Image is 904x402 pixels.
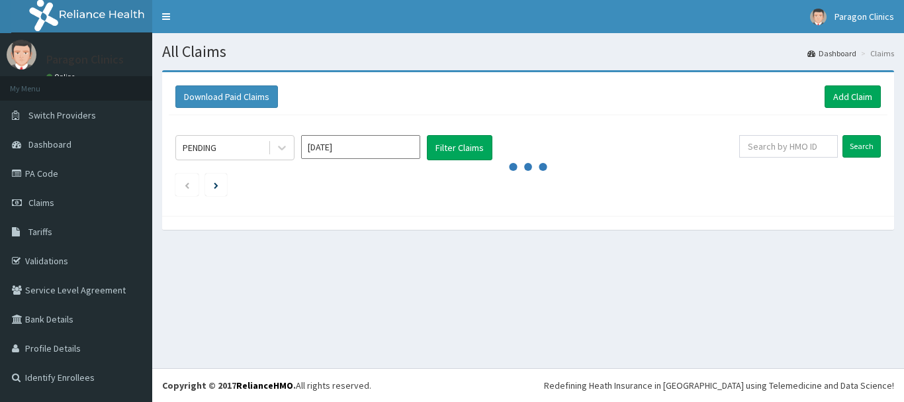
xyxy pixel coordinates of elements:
[825,85,881,108] a: Add Claim
[739,135,838,158] input: Search by HMO ID
[28,197,54,209] span: Claims
[810,9,827,25] img: User Image
[46,54,124,66] p: Paragon Clinics
[7,40,36,70] img: User Image
[236,379,293,391] a: RelianceHMO
[28,138,71,150] span: Dashboard
[152,368,904,402] footer: All rights reserved.
[214,179,218,191] a: Next page
[427,135,492,160] button: Filter Claims
[162,379,296,391] strong: Copyright © 2017 .
[28,109,96,121] span: Switch Providers
[46,72,78,81] a: Online
[835,11,894,23] span: Paragon Clinics
[842,135,881,158] input: Search
[184,179,190,191] a: Previous page
[175,85,278,108] button: Download Paid Claims
[544,379,894,392] div: Redefining Heath Insurance in [GEOGRAPHIC_DATA] using Telemedicine and Data Science!
[508,147,548,187] svg: audio-loading
[858,48,894,59] li: Claims
[183,141,216,154] div: PENDING
[301,135,420,159] input: Select Month and Year
[807,48,856,59] a: Dashboard
[162,43,894,60] h1: All Claims
[28,226,52,238] span: Tariffs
